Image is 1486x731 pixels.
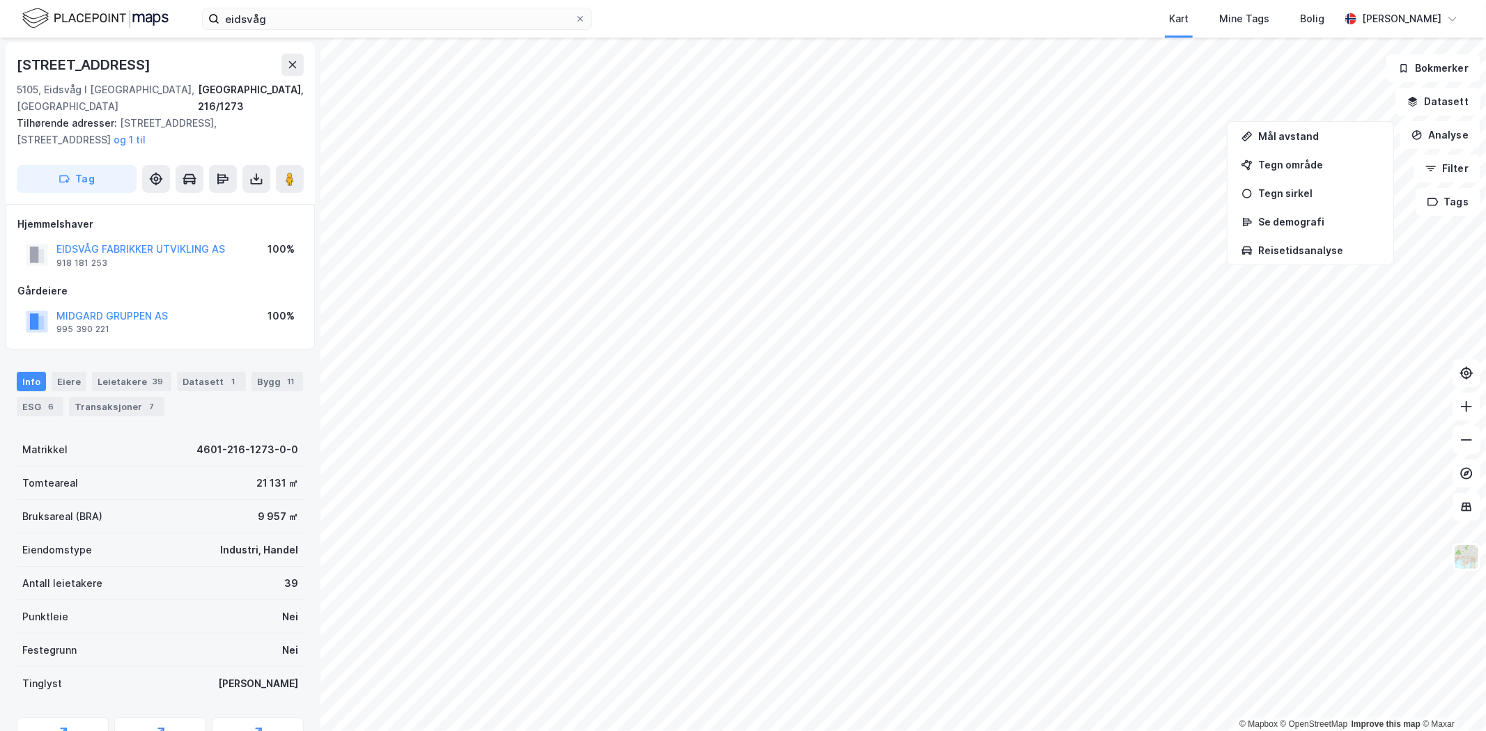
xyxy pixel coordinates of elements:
[1280,719,1348,729] a: OpenStreetMap
[22,441,68,458] div: Matrikkel
[22,542,92,558] div: Eiendomstype
[17,397,63,416] div: ESG
[22,475,78,492] div: Tomteareal
[1386,54,1480,82] button: Bokmerker
[196,441,298,458] div: 4601-216-1273-0-0
[17,115,293,148] div: [STREET_ADDRESS], [STREET_ADDRESS]
[1416,664,1486,731] div: Kontrollprogram for chat
[226,375,240,388] div: 1
[282,608,298,625] div: Nei
[22,508,102,525] div: Bruksareal (BRA)
[17,81,198,115] div: 5105, Eidsvåg I [GEOGRAPHIC_DATA], [GEOGRAPHIC_DATA]
[219,8,575,29] input: Søk på adresse, matrikkel, gårdeiere, leietakere eller personer
[1416,188,1480,216] button: Tags
[256,475,298,492] div: 21 131 ㎡
[92,372,171,391] div: Leietakere
[258,508,298,525] div: 9 957 ㎡
[177,372,246,391] div: Datasett
[22,608,68,625] div: Punktleie
[284,575,298,592] div: 39
[268,308,295,324] div: 100%
[220,542,298,558] div: Industri, Handel
[22,675,62,692] div: Tinglyst
[145,400,159,414] div: 7
[1258,130,1379,142] div: Mål avstand
[218,675,298,692] div: [PERSON_NAME]
[1400,121,1480,149] button: Analyse
[44,400,58,414] div: 6
[1300,10,1324,27] div: Bolig
[69,397,164,416] div: Transaksjoner
[1352,719,1421,729] a: Improve this map
[17,216,303,233] div: Hjemmelshaver
[1219,10,1269,27] div: Mine Tags
[198,81,304,115] div: [GEOGRAPHIC_DATA], 216/1273
[17,117,120,129] span: Tilhørende adresser:
[282,642,298,659] div: Nei
[268,241,295,258] div: 100%
[1414,155,1480,182] button: Filter
[1169,10,1189,27] div: Kart
[52,372,86,391] div: Eiere
[150,375,166,388] div: 39
[22,6,169,31] img: logo.f888ab2527a4732fd821a326f86c7f29.svg
[22,575,102,592] div: Antall leietakere
[22,642,77,659] div: Festegrunn
[17,165,137,193] button: Tag
[1239,719,1278,729] a: Mapbox
[1416,664,1486,731] iframe: Chat Widget
[1395,88,1480,116] button: Datasett
[1258,216,1379,228] div: Se demografi
[17,372,46,391] div: Info
[1258,187,1379,199] div: Tegn sirkel
[1258,159,1379,171] div: Tegn område
[1453,544,1480,570] img: Z
[56,258,107,269] div: 918 181 253
[17,54,153,76] div: [STREET_ADDRESS]
[1362,10,1441,27] div: [PERSON_NAME]
[251,372,303,391] div: Bygg
[17,283,303,299] div: Gårdeiere
[56,324,109,335] div: 995 390 221
[284,375,297,388] div: 11
[1258,244,1379,256] div: Reisetidsanalyse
